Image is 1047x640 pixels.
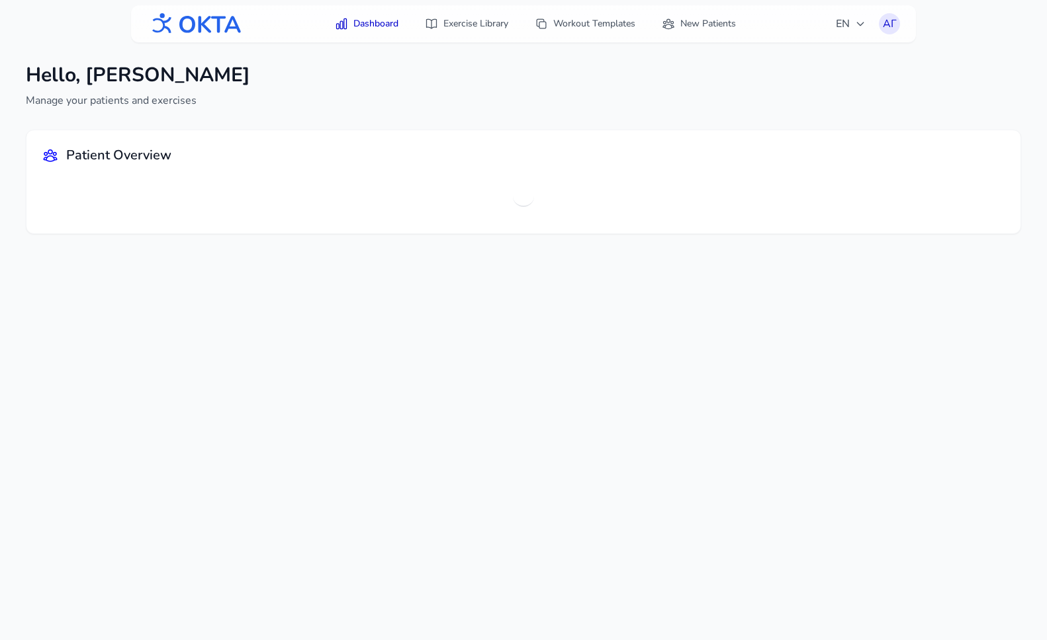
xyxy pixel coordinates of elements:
a: Dashboard [327,12,406,36]
button: EN [828,11,874,37]
span: EN [836,16,866,32]
button: АГ [879,13,900,34]
h1: Hello, [PERSON_NAME] [26,63,250,87]
p: Manage your patients and exercises [26,93,250,108]
a: Exercise Library [417,12,516,36]
img: OKTA logo [147,7,242,41]
h2: Patient Overview [66,146,171,165]
a: Workout Templates [527,12,643,36]
a: New Patients [654,12,744,36]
